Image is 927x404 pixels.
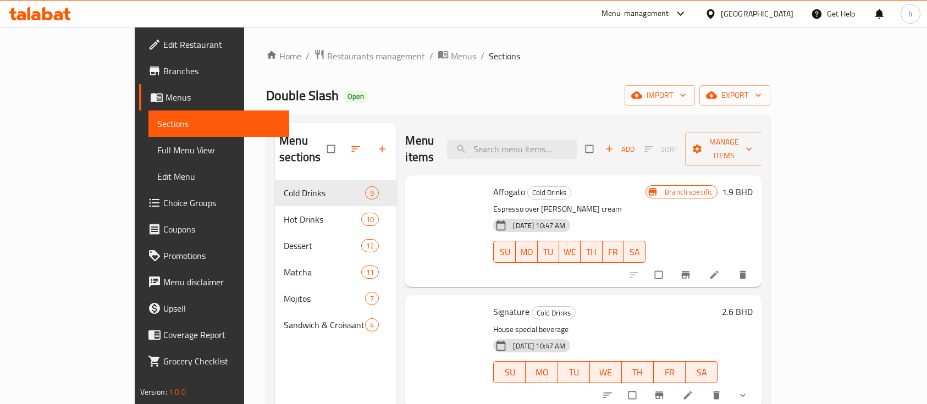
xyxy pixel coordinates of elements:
[365,186,379,200] div: items
[542,244,555,260] span: TU
[708,88,762,102] span: export
[709,269,722,280] a: Edit menu item
[169,385,186,399] span: 1.0.0
[721,8,793,20] div: [GEOGRAPHIC_DATA]
[590,361,622,383] button: WE
[558,361,590,383] button: TU
[139,31,290,58] a: Edit Restaurant
[284,265,361,279] span: Matcha
[908,8,913,20] span: h
[275,180,396,206] div: Cold Drinks9
[602,141,637,158] span: Add item
[737,390,748,401] svg: Show Choices
[163,275,281,289] span: Menu disclaimer
[594,364,617,380] span: WE
[365,318,379,331] div: items
[266,83,339,108] span: Double Slash
[637,141,685,158] span: Select section first
[139,269,290,295] a: Menu disclaimer
[284,318,365,331] span: Sandwich & Croissant
[361,239,379,252] div: items
[603,241,624,263] button: FR
[516,241,538,263] button: MO
[493,323,718,336] p: House special beverage
[370,137,396,161] button: Add section
[284,186,365,200] span: Cold Drinks
[163,196,281,209] span: Choice Groups
[366,188,378,198] span: 9
[139,295,290,322] a: Upsell
[509,220,570,231] span: [DATE] 10:47 AM
[654,361,686,383] button: FR
[139,58,290,84] a: Branches
[284,239,361,252] div: Dessert
[493,303,529,320] span: Signature
[722,304,753,319] h6: 2.6 BHD
[362,214,378,225] span: 10
[361,213,379,226] div: items
[686,361,718,383] button: SA
[690,364,713,380] span: SA
[284,292,365,305] span: Mojitos
[658,364,681,380] span: FR
[438,49,476,63] a: Menus
[624,241,645,263] button: SA
[275,312,396,338] div: Sandwich & Croissant4
[625,85,695,106] button: import
[579,139,602,159] span: Select section
[306,49,310,63] li: /
[139,348,290,374] a: Grocery Checklist
[343,90,368,103] div: Open
[362,241,378,251] span: 12
[366,320,378,330] span: 4
[163,355,281,368] span: Grocery Checklist
[633,88,686,102] span: import
[699,85,770,106] button: export
[498,364,521,380] span: SU
[266,49,770,63] nav: breadcrumb
[140,385,167,399] span: Version:
[361,265,379,279] div: items
[626,364,649,380] span: TH
[343,92,368,101] span: Open
[559,241,581,263] button: WE
[685,132,763,166] button: Manage items
[148,110,290,137] a: Sections
[509,341,570,351] span: [DATE] 10:47 AM
[694,135,754,163] span: Manage items
[581,241,602,263] button: TH
[429,49,433,63] li: /
[532,307,575,319] span: Cold Drinks
[365,292,379,305] div: items
[163,328,281,341] span: Coverage Report
[605,143,634,156] span: Add
[585,244,598,260] span: TH
[157,170,281,183] span: Edit Menu
[139,242,290,269] a: Promotions
[405,132,434,165] h2: Menu items
[148,163,290,190] a: Edit Menu
[562,364,586,380] span: TU
[564,244,576,260] span: WE
[163,223,281,236] span: Coupons
[447,140,577,159] input: search
[275,233,396,259] div: Dessert12
[148,137,290,163] a: Full Menu View
[275,259,396,285] div: Matcha11
[451,49,476,63] span: Menus
[648,264,671,285] span: Select to update
[284,213,361,226] span: Hot Drinks
[527,186,571,200] div: Cold Drinks
[622,361,654,383] button: TH
[139,322,290,348] a: Coverage Report
[163,302,281,315] span: Upsell
[674,263,700,287] button: Branch-specific-item
[327,49,425,63] span: Restaurants management
[602,7,669,20] div: Menu-management
[489,49,520,63] span: Sections
[366,294,378,304] span: 7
